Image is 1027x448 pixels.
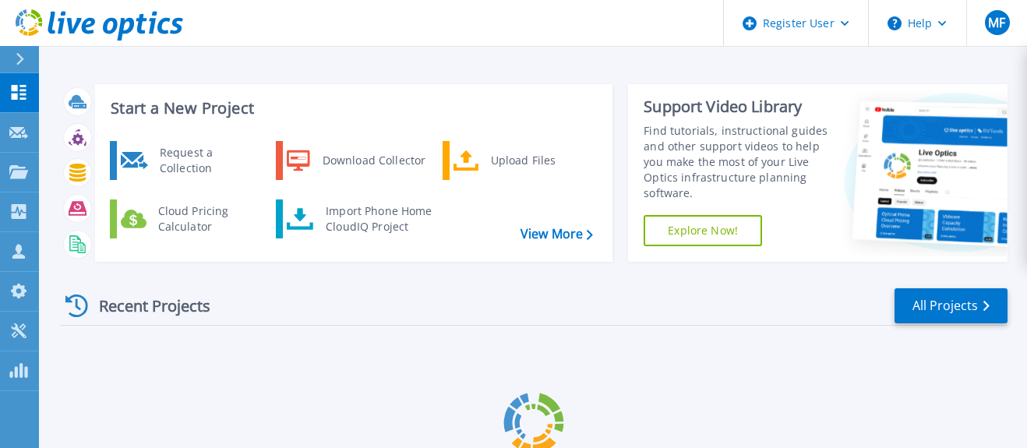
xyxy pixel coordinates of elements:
[150,203,266,235] div: Cloud Pricing Calculator
[110,141,270,180] a: Request a Collection
[895,288,1008,323] a: All Projects
[483,145,598,176] div: Upload Files
[111,100,592,117] h3: Start a New Project
[644,123,831,201] div: Find tutorials, instructional guides and other support videos to help you make the most of your L...
[318,203,439,235] div: Import Phone Home CloudIQ Project
[443,141,602,180] a: Upload Files
[521,227,593,242] a: View More
[60,287,231,325] div: Recent Projects
[276,141,436,180] a: Download Collector
[644,215,762,246] a: Explore Now!
[152,145,266,176] div: Request a Collection
[988,16,1005,29] span: MF
[644,97,831,117] div: Support Video Library
[110,199,270,238] a: Cloud Pricing Calculator
[315,145,432,176] div: Download Collector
